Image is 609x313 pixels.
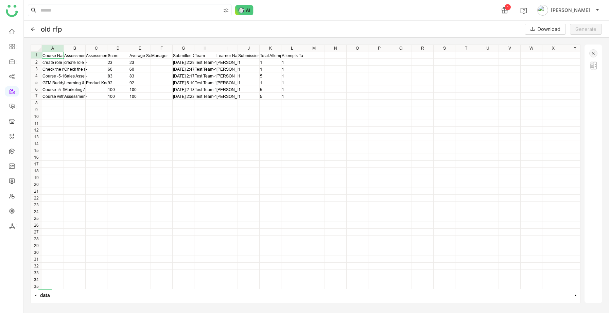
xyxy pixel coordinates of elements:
img: search-type.svg [223,8,229,13]
img: logo [6,5,18,17]
button: Download [525,24,566,35]
button: Generate [570,24,602,35]
img: avatar [537,5,548,16]
button: [PERSON_NAME] [536,5,601,16]
img: ask-buddy-normal.svg [235,5,254,15]
div: 1 [505,4,511,10]
span: [PERSON_NAME] [551,6,590,14]
span: data [38,289,52,301]
span: Download [538,25,560,33]
img: excel.svg [589,62,597,70]
img: help.svg [520,7,527,14]
div: old rfp [41,25,62,33]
